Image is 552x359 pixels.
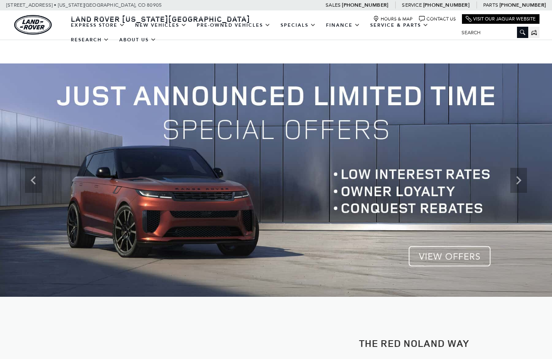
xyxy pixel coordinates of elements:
[66,18,130,33] a: EXPRESS STORE
[321,18,365,33] a: Finance
[499,2,546,8] a: [PHONE_NUMBER]
[66,14,255,24] a: Land Rover [US_STATE][GEOGRAPHIC_DATA]
[71,14,250,24] span: Land Rover [US_STATE][GEOGRAPHIC_DATA]
[373,16,413,22] a: Hours & Map
[402,2,422,8] span: Service
[466,16,536,22] a: Visit Our Jaguar Website
[419,16,456,22] a: Contact Us
[423,2,469,8] a: [PHONE_NUMBER]
[342,2,388,8] a: [PHONE_NUMBER]
[6,2,162,8] a: [STREET_ADDRESS] • [US_STATE][GEOGRAPHIC_DATA], CO 80905
[192,18,276,33] a: Pre-Owned Vehicles
[276,18,321,33] a: Specials
[14,15,52,35] img: Land Rover
[14,15,52,35] a: land-rover
[282,338,546,349] h2: The Red Noland Way
[130,18,192,33] a: New Vehicles
[114,33,161,47] a: About Us
[326,2,341,8] span: Sales
[66,33,114,47] a: Research
[365,18,434,33] a: Service & Parts
[483,2,498,8] span: Parts
[66,18,455,47] nav: Main Navigation
[455,28,528,38] input: Search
